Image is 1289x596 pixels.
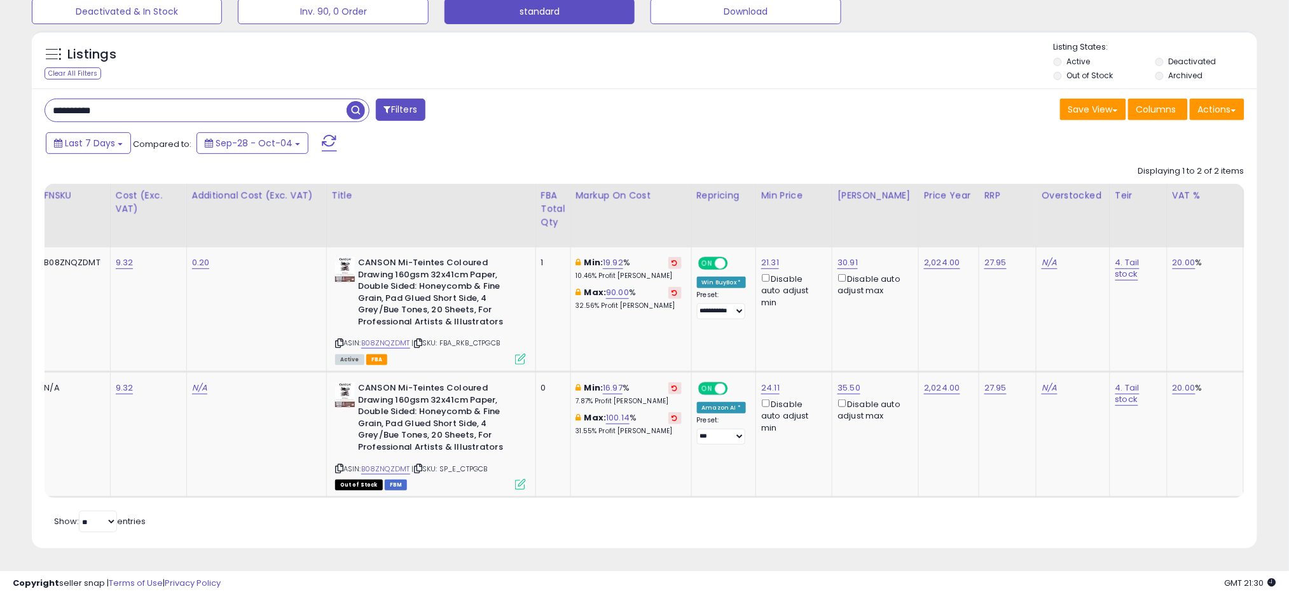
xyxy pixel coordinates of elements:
p: Listing States: [1054,41,1257,53]
div: Overstocked [1042,189,1104,202]
a: 20.00 [1173,256,1196,269]
span: OFF [726,258,746,269]
span: Show: entries [54,515,146,527]
label: Archived [1168,70,1203,81]
button: Actions [1190,99,1244,120]
a: N/A [1042,256,1057,269]
b: Max: [584,412,607,424]
a: Terms of Use [109,577,163,589]
div: Disable auto adjust max [838,272,909,296]
div: FNSKU [44,189,105,202]
div: Disable auto adjust max [838,397,909,422]
div: B08ZNQZDMT [44,257,100,268]
th: The percentage added to the cost of goods (COGS) that forms the calculator for Min & Max prices. [570,184,691,247]
span: All listings currently available for purchase on Amazon [335,354,364,365]
a: 19.92 [603,256,623,269]
a: 21.31 [761,256,779,269]
a: 27.95 [984,382,1007,394]
div: Preset: [697,291,747,319]
div: Repricing [697,189,751,202]
a: 27.95 [984,256,1007,269]
span: | SKU: SP_E_CTPGCB [412,464,488,474]
a: 4. Tail stock [1115,256,1140,281]
div: Amazon AI * [697,402,747,413]
span: OFF [726,384,746,394]
a: 2,024.00 [924,256,960,269]
p: 7.87% Profit [PERSON_NAME] [576,397,682,406]
button: Columns [1128,99,1188,120]
div: seller snap | | [13,578,221,590]
div: % [576,257,682,281]
div: ASIN: [335,257,526,363]
div: % [576,412,682,436]
img: 41E+DMRIxRL._SL40_.jpg [335,382,355,408]
label: Active [1067,56,1091,67]
label: Deactivated [1168,56,1216,67]
div: % [576,382,682,406]
a: Privacy Policy [165,577,221,589]
span: FBM [385,480,408,490]
div: % [1173,382,1234,394]
span: Compared to: [133,138,191,150]
div: Preset: [697,416,747,445]
th: CSV column name: cust_attr_1_Price Year [919,184,979,247]
button: Filters [376,99,425,121]
div: % [1173,257,1234,268]
div: ASIN: [335,382,526,489]
a: B08ZNQZDMT [361,464,410,475]
span: Columns [1136,103,1176,116]
i: This overrides the store level min markup for this listing [576,258,581,267]
th: CSV column name: cust_attr_3_Overstocked [1037,184,1110,247]
button: Save View [1060,99,1126,120]
h5: Listings [67,46,116,64]
th: CSV column name: cust_attr_5_RRP [979,184,1037,247]
a: 9.32 [116,256,134,269]
b: Min: [584,382,603,394]
img: 41E+DMRIxRL._SL40_.jpg [335,257,355,282]
b: Min: [584,256,603,268]
a: 0.20 [192,256,210,269]
span: Sep-28 - Oct-04 [216,137,293,149]
p: 31.55% Profit [PERSON_NAME] [576,427,682,436]
b: Max: [584,286,607,298]
div: Min Price [761,189,827,202]
div: Teir [1115,189,1162,202]
div: N/A [44,382,100,394]
span: FBA [366,354,388,365]
i: Revert to store-level Max Markup [672,289,678,296]
div: Additional Cost (Exc. VAT) [192,189,321,202]
div: Win BuyBox * [697,277,747,288]
span: ON [700,258,715,269]
span: 2025-10-12 21:30 GMT [1225,577,1276,589]
div: VAT % [1173,189,1238,202]
a: 100.14 [606,412,630,424]
div: Price Year [924,189,974,202]
span: | SKU: FBA_RKB_CTPGCB [412,338,500,348]
div: Disable auto adjust min [761,272,822,308]
th: CSV column name: cust_attr_4_Teir [1110,184,1167,247]
div: Clear All Filters [45,67,101,80]
b: CANSON Mi-Teintes Coloured Drawing 160gsm 32x41cm Paper, Double Sided: Honeycomb & Fine Grain, Pa... [358,382,513,456]
div: % [576,287,682,310]
a: 35.50 [838,382,860,394]
a: 9.32 [116,382,134,394]
a: 90.00 [606,286,629,299]
a: N/A [192,382,207,394]
div: RRP [984,189,1031,202]
div: Displaying 1 to 2 of 2 items [1138,165,1244,177]
p: 32.56% Profit [PERSON_NAME] [576,301,682,310]
strong: Copyright [13,577,59,589]
a: 16.97 [603,382,623,394]
a: B08ZNQZDMT [361,338,410,349]
label: Out of Stock [1067,70,1113,81]
div: FBA Total Qty [541,189,565,229]
button: Last 7 Days [46,132,131,154]
a: 24.11 [761,382,780,394]
div: Disable auto adjust min [761,397,822,434]
div: [PERSON_NAME] [838,189,913,202]
p: 10.46% Profit [PERSON_NAME] [576,272,682,281]
a: 20.00 [1173,382,1196,394]
i: This overrides the store level max markup for this listing [576,288,581,296]
div: Cost (Exc. VAT) [116,189,181,216]
button: Sep-28 - Oct-04 [196,132,308,154]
